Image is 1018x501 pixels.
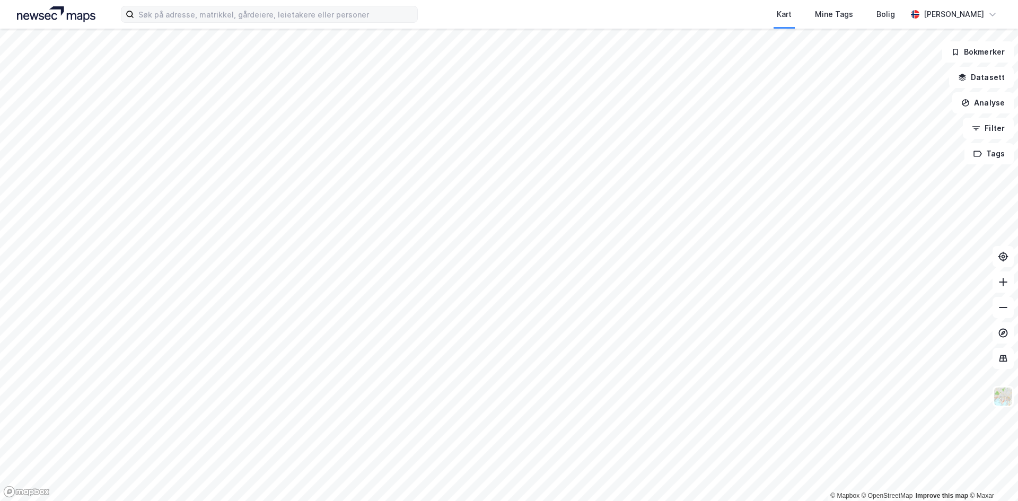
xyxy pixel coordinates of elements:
input: Søk på adresse, matrikkel, gårdeiere, leietakere eller personer [134,6,417,22]
div: Kart [777,8,792,21]
div: Bolig [876,8,895,21]
a: Mapbox homepage [3,486,50,498]
div: [PERSON_NAME] [924,8,984,21]
a: Mapbox [830,492,859,499]
div: Mine Tags [815,8,853,21]
iframe: Chat Widget [965,450,1018,501]
a: Improve this map [916,492,968,499]
img: Z [993,386,1013,407]
button: Tags [964,143,1014,164]
button: Analyse [952,92,1014,113]
button: Datasett [949,67,1014,88]
a: OpenStreetMap [862,492,913,499]
button: Bokmerker [942,41,1014,63]
img: logo.a4113a55bc3d86da70a041830d287a7e.svg [17,6,95,22]
button: Filter [963,118,1014,139]
div: Kontrollprogram for chat [965,450,1018,501]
